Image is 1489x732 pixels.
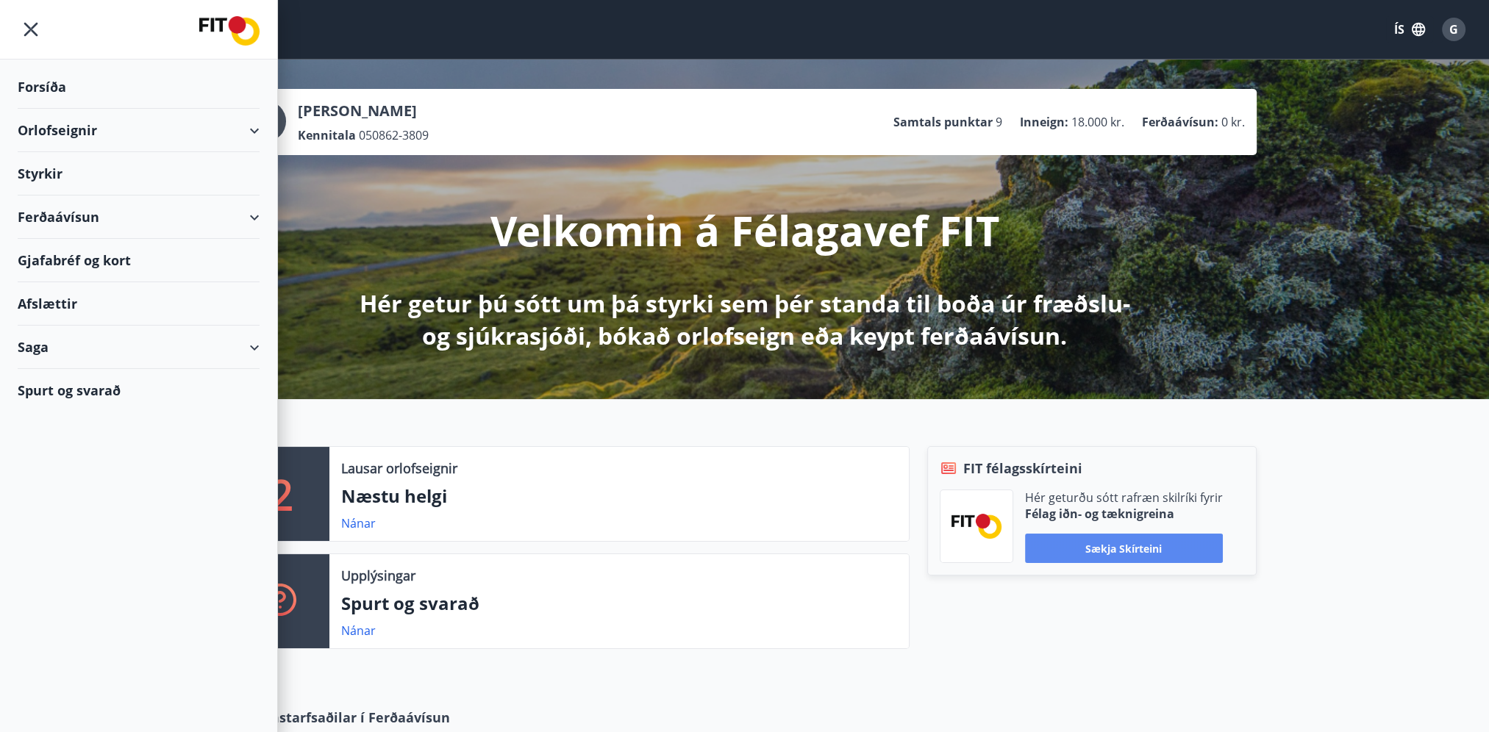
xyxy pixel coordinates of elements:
[490,202,999,258] p: Velkomin á Félagavef FIT
[18,65,260,109] div: Forsíða
[1436,12,1471,47] button: G
[1386,16,1433,43] button: ÍS
[18,239,260,282] div: Gjafabréf og kort
[298,127,356,143] p: Kennitala
[1221,114,1245,130] span: 0 kr.
[341,515,376,531] a: Nánar
[996,114,1002,130] span: 9
[18,109,260,152] div: Orlofseignir
[270,466,293,522] p: 2
[1025,534,1223,563] button: Sækja skírteini
[18,326,260,369] div: Saga
[893,114,993,130] p: Samtals punktar
[298,101,429,121] p: [PERSON_NAME]
[341,566,415,585] p: Upplýsingar
[341,459,457,478] p: Lausar orlofseignir
[341,622,376,639] a: Nánar
[357,287,1133,352] p: Hér getur þú sótt um þá styrki sem þér standa til boða úr fræðslu- og sjúkrasjóði, bókað orlofsei...
[18,282,260,326] div: Afslættir
[1025,506,1223,522] p: Félag iðn- og tæknigreina
[199,16,260,46] img: union_logo
[18,195,260,239] div: Ferðaávísun
[1071,114,1124,130] span: 18.000 kr.
[341,591,897,616] p: Spurt og svarað
[1142,114,1218,130] p: Ferðaávísun :
[341,484,897,509] p: Næstu helgi
[18,16,44,43] button: menu
[1025,489,1223,506] p: Hér geturðu sótt rafræn skilríki fyrir
[1449,21,1458,37] span: G
[251,708,450,727] span: Samstarfsaðilar í Ferðaávísun
[18,152,260,195] div: Styrkir
[963,459,1082,478] span: FIT félagsskírteini
[1020,114,1068,130] p: Inneign :
[951,514,1001,538] img: FPQVkF9lTnNbbaRSFyT17YYeljoOGk5m51IhT0bO.png
[18,369,260,412] div: Spurt og svarað
[359,127,429,143] span: 050862-3809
